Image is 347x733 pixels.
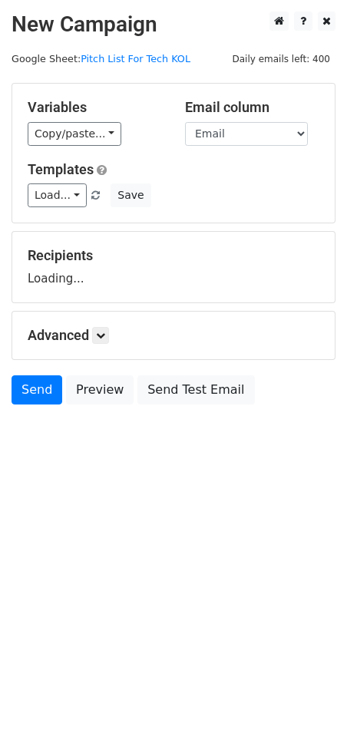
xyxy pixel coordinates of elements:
a: Load... [28,183,87,207]
h2: New Campaign [12,12,335,38]
h5: Email column [185,99,319,116]
a: Daily emails left: 400 [226,53,335,64]
a: Send [12,375,62,404]
h5: Advanced [28,327,319,344]
div: Loading... [28,247,319,287]
h5: Recipients [28,247,319,264]
span: Daily emails left: 400 [226,51,335,68]
button: Save [111,183,150,207]
a: Templates [28,161,94,177]
a: Pitch List For Tech KOL [81,53,190,64]
a: Send Test Email [137,375,254,404]
a: Copy/paste... [28,122,121,146]
h5: Variables [28,99,162,116]
a: Preview [66,375,134,404]
small: Google Sheet: [12,53,190,64]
